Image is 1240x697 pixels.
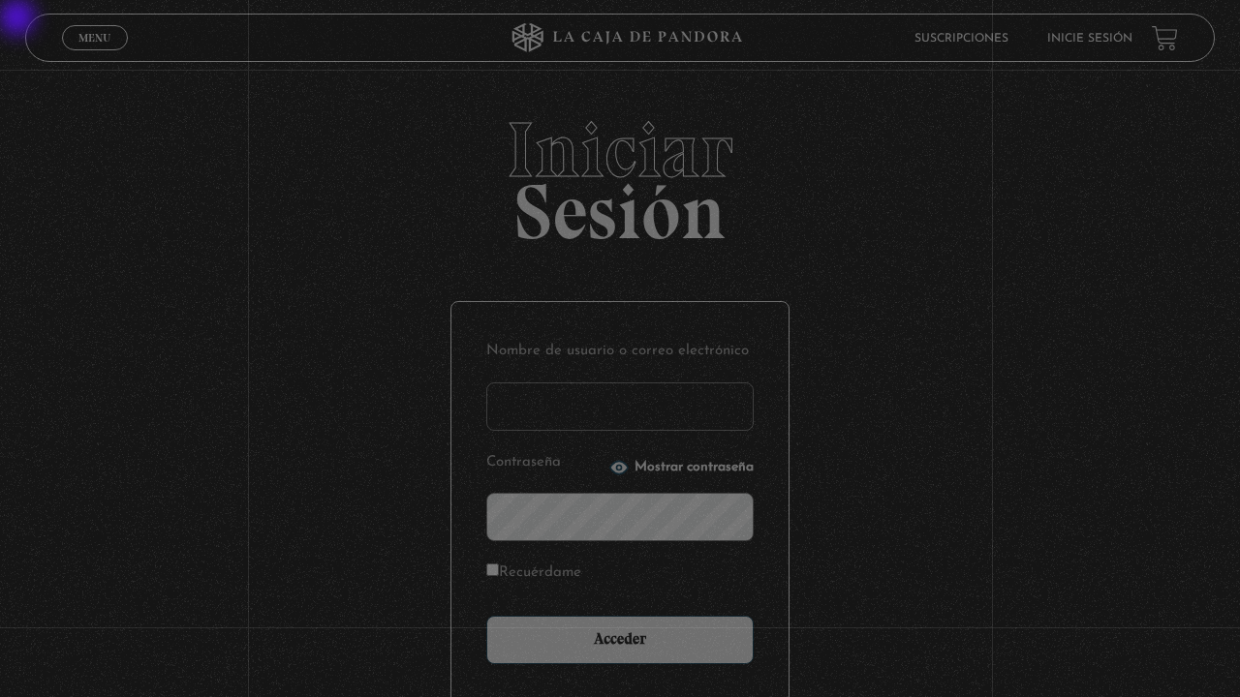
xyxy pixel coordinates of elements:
a: Suscripciones [914,33,1008,45]
a: Inicie sesión [1047,33,1132,45]
span: Cerrar [73,48,118,62]
span: Menu [78,32,110,44]
a: View your shopping cart [1152,25,1178,51]
label: Contraseña [486,448,604,478]
label: Nombre de usuario o correo electrónico [486,337,754,367]
h2: Sesión [25,111,1216,235]
input: Recuérdame [486,563,499,576]
label: Recuérdame [486,559,581,589]
input: Acceder [486,616,754,664]
button: Mostrar contraseña [609,458,754,477]
span: Mostrar contraseña [635,461,754,474]
span: Iniciar [25,111,1216,189]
